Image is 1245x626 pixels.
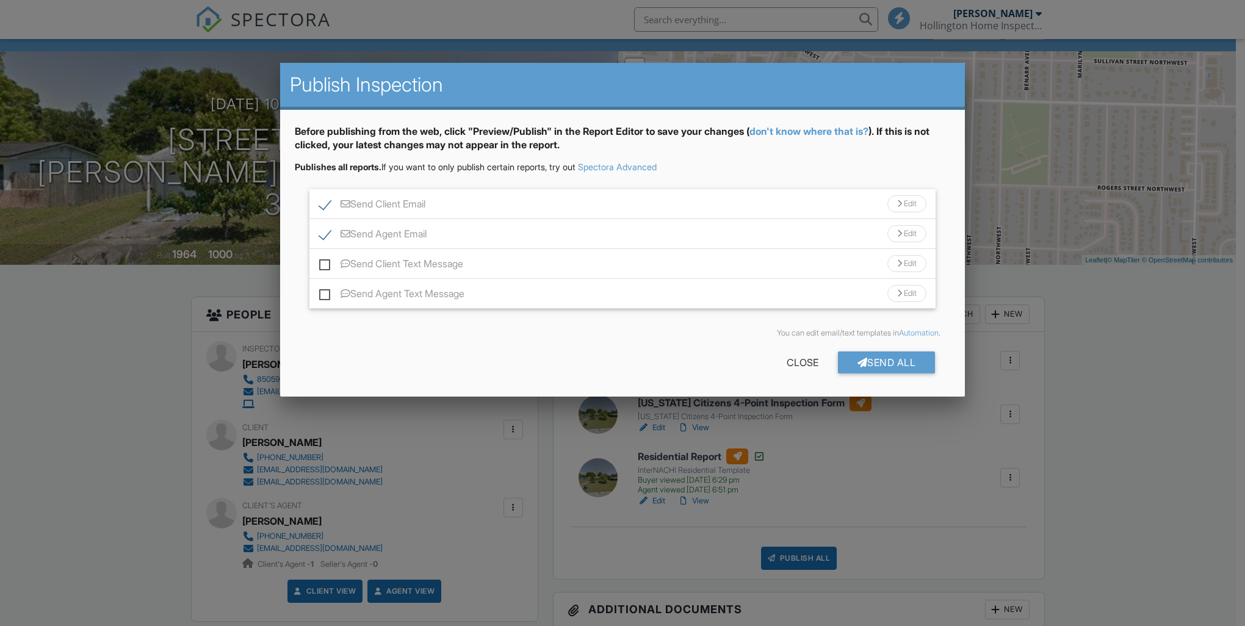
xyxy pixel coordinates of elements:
[319,228,427,243] label: Send Agent Email
[295,124,950,162] div: Before publishing from the web, click "Preview/Publish" in the Report Editor to save your changes...
[305,328,940,338] div: You can edit email/text templates in .
[290,73,955,97] h2: Publish Inspection
[578,162,657,172] a: Spectora Advanced
[767,351,838,373] div: Close
[887,225,926,242] div: Edit
[295,162,576,172] span: If you want to only publish certain reports, try out
[899,328,939,337] a: Automation
[319,198,425,214] label: Send Client Email
[838,351,936,373] div: Send All
[887,285,926,302] div: Edit
[319,258,463,273] label: Send Client Text Message
[887,255,926,272] div: Edit
[319,288,464,303] label: Send Agent Text Message
[749,125,868,137] a: don't know where that is?
[295,162,381,172] strong: Publishes all reports.
[887,195,926,212] div: Edit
